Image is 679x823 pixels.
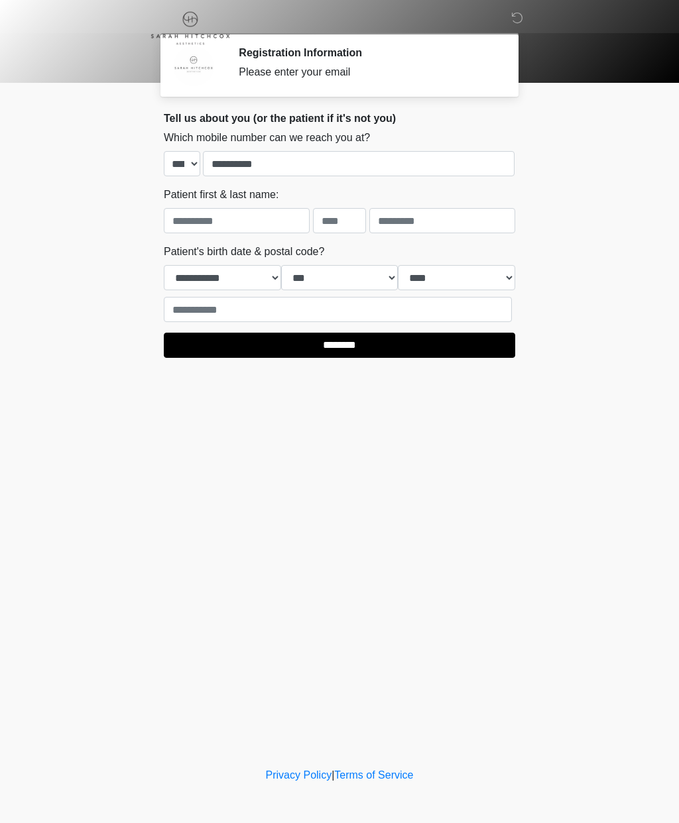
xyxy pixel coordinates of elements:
[266,769,332,781] a: Privacy Policy
[151,10,230,45] img: Sarah Hitchcox Aesthetics Logo
[334,769,413,781] a: Terms of Service
[164,112,515,125] h2: Tell us about you (or the patient if it's not you)
[164,244,324,260] label: Patient's birth date & postal code?
[164,130,370,146] label: Which mobile number can we reach you at?
[164,187,278,203] label: Patient first & last name:
[239,64,495,80] div: Please enter your email
[174,46,214,86] img: Agent Avatar
[332,769,334,781] a: |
